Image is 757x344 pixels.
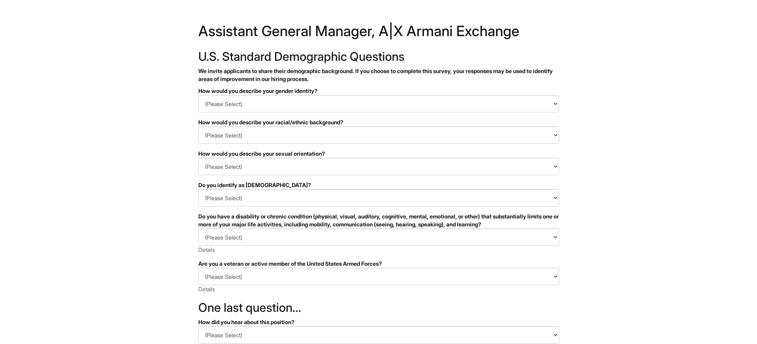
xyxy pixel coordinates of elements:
[198,95,559,112] select: How would you describe your gender identity?
[198,189,559,207] select: Do you identify as transgender?
[198,67,559,83] p: We invite applicants to share their demographic background. If you choose to complete this survey...
[198,126,559,144] select: How would you describe your racial/ethnic background?
[198,260,559,268] div: Are you a veteran or active member of the United States Armed Forces?
[198,326,559,344] select: How did you hear about this position?
[198,150,559,158] div: How would you describe your sexual orientation?
[198,286,215,292] a: Details
[198,181,559,189] div: Do you identify as [DEMOGRAPHIC_DATA]?
[198,318,559,326] div: How did you hear about this position?
[198,301,559,314] h2: One last question…
[198,87,559,95] div: How would you describe your gender identity?
[198,228,559,246] select: Do you have a disability or chronic condition (physical, visual, auditory, cognitive, mental, emo...
[198,118,559,126] div: How would you describe your racial/ethnic background?
[198,246,215,253] a: Details
[198,24,559,42] h1: Assistant General Manager, A|X Armani Exchange
[198,213,559,228] div: Do you have a disability or chronic condition (physical, visual, auditory, cognitive, mental, emo...
[198,158,559,175] select: How would you describe your sexual orientation?
[198,268,559,285] select: Are you a veteran or active member of the United States Armed Forces?
[198,50,559,63] h2: U.S. Standard Demographic Questions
